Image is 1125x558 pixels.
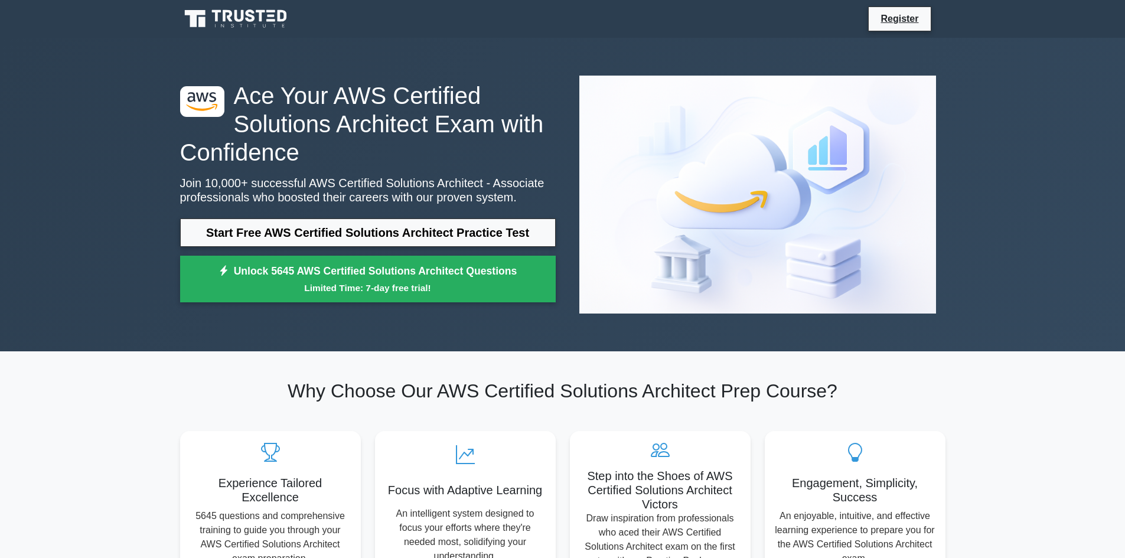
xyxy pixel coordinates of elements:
h5: Focus with Adaptive Learning [384,483,546,497]
small: Limited Time: 7-day free trial! [195,281,541,295]
h5: Experience Tailored Excellence [190,476,351,504]
a: Register [873,11,925,26]
h1: Ace Your AWS Certified Solutions Architect Exam with Confidence [180,81,556,167]
h5: Engagement, Simplicity, Success [774,476,936,504]
h5: Step into the Shoes of AWS Certified Solutions Architect Victors [579,469,741,511]
img: AWS Certified Solutions Architect - Associate Preview [570,66,945,323]
p: Join 10,000+ successful AWS Certified Solutions Architect - Associate professionals who boosted t... [180,176,556,204]
h2: Why Choose Our AWS Certified Solutions Architect Prep Course? [180,380,945,402]
a: Start Free AWS Certified Solutions Architect Practice Test [180,218,556,247]
a: Unlock 5645 AWS Certified Solutions Architect QuestionsLimited Time: 7-day free trial! [180,256,556,303]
